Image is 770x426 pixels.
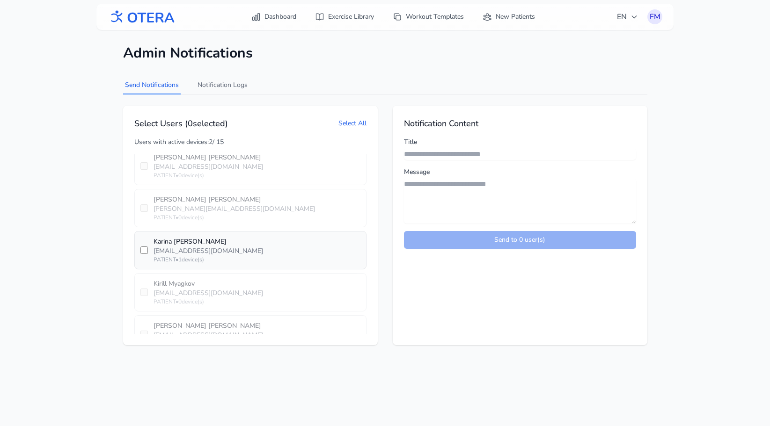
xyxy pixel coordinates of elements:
div: Kirill Myagkov [154,279,360,289]
input: Karina [PERSON_NAME][EMAIL_ADDRESS][DOMAIN_NAME]PATIENT•1device(s) [140,246,148,254]
a: Dashboard [246,8,302,25]
div: Karina [PERSON_NAME] [154,237,360,246]
div: PATIENT • 1 device(s) [154,256,360,263]
h1: Admin Notifications [123,45,647,62]
h2: Notification Content [404,117,636,130]
div: Users with active devices: 2 / 15 [134,137,367,147]
div: PATIENT • 0 device(s) [154,298,360,305]
button: FM [647,9,662,24]
a: Exercise Library [309,8,380,25]
label: Title [404,137,636,147]
input: [PERSON_NAME] [PERSON_NAME][EMAIL_ADDRESS][DOMAIN_NAME]PATIENT•0device(s) [140,162,148,170]
div: [PERSON_NAME][EMAIL_ADDRESS][DOMAIN_NAME] [154,204,360,214]
button: EN [611,7,644,26]
img: OTERA logo [108,7,175,28]
button: Select All [338,119,367,128]
button: Send to 0 user(s) [404,231,636,249]
div: [EMAIL_ADDRESS][DOMAIN_NAME] [154,289,360,298]
span: EN [617,11,638,22]
div: [PERSON_NAME] [PERSON_NAME] [154,195,360,204]
div: [EMAIL_ADDRESS][DOMAIN_NAME] [154,246,360,256]
input: [PERSON_NAME] [PERSON_NAME][PERSON_NAME][EMAIL_ADDRESS][DOMAIN_NAME]PATIENT•0device(s) [140,204,148,212]
div: [EMAIL_ADDRESS][DOMAIN_NAME] [154,162,360,172]
div: [PERSON_NAME] [PERSON_NAME] [154,153,360,162]
div: PATIENT • 0 device(s) [154,172,360,179]
label: Message [404,167,636,177]
div: [EMAIL_ADDRESS][DOMAIN_NAME] [154,331,360,340]
input: [PERSON_NAME] [PERSON_NAME][EMAIL_ADDRESS][DOMAIN_NAME]PATIENT•0device(s) [140,331,148,338]
div: [PERSON_NAME] [PERSON_NAME] [154,321,360,331]
a: Workout Templates [387,8,469,25]
button: Send Notifications [123,77,181,94]
a: New Patients [477,8,541,25]
h2: Select Users ( 0 selected) [134,117,228,130]
input: Kirill Myagkov[EMAIL_ADDRESS][DOMAIN_NAME]PATIENT•0device(s) [140,289,148,296]
div: PATIENT • 0 device(s) [154,214,360,221]
button: Notification Logs [196,77,249,94]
